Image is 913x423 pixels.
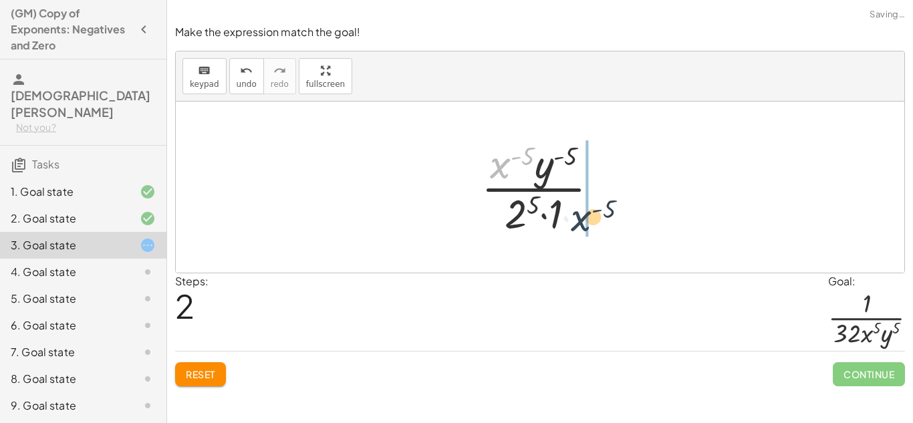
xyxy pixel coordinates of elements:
button: fullscreen [299,58,352,94]
div: 2. Goal state [11,210,118,227]
i: keyboard [198,63,211,79]
span: Tasks [32,157,59,171]
span: undo [237,80,257,89]
i: Task not started. [140,371,156,387]
button: Reset [175,362,226,386]
span: 2 [175,285,194,326]
i: Task not started. [140,344,156,360]
div: 8. Goal state [11,371,118,387]
div: 9. Goal state [11,398,118,414]
span: [DEMOGRAPHIC_DATA][PERSON_NAME] [11,88,150,120]
p: Make the expression match the goal! [175,25,905,40]
i: Task finished and correct. [140,184,156,200]
button: undoundo [229,58,264,94]
i: redo [273,63,286,79]
div: Goal: [828,273,905,289]
i: Task not started. [140,317,156,333]
i: undo [240,63,253,79]
div: 7. Goal state [11,344,118,360]
button: redoredo [263,58,296,94]
i: Task finished and correct. [140,210,156,227]
span: redo [271,80,289,89]
i: Task started. [140,237,156,253]
span: Saving… [870,8,905,21]
button: keyboardkeypad [182,58,227,94]
label: Steps: [175,274,209,288]
div: 4. Goal state [11,264,118,280]
i: Task not started. [140,264,156,280]
i: Task not started. [140,398,156,414]
div: Not you? [16,121,156,134]
span: keypad [190,80,219,89]
div: 6. Goal state [11,317,118,333]
i: Task not started. [140,291,156,307]
div: 3. Goal state [11,237,118,253]
span: Reset [186,368,215,380]
h4: (GM) Copy of Exponents: Negatives and Zero [11,5,132,53]
div: 5. Goal state [11,291,118,307]
span: fullscreen [306,80,345,89]
div: 1. Goal state [11,184,118,200]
